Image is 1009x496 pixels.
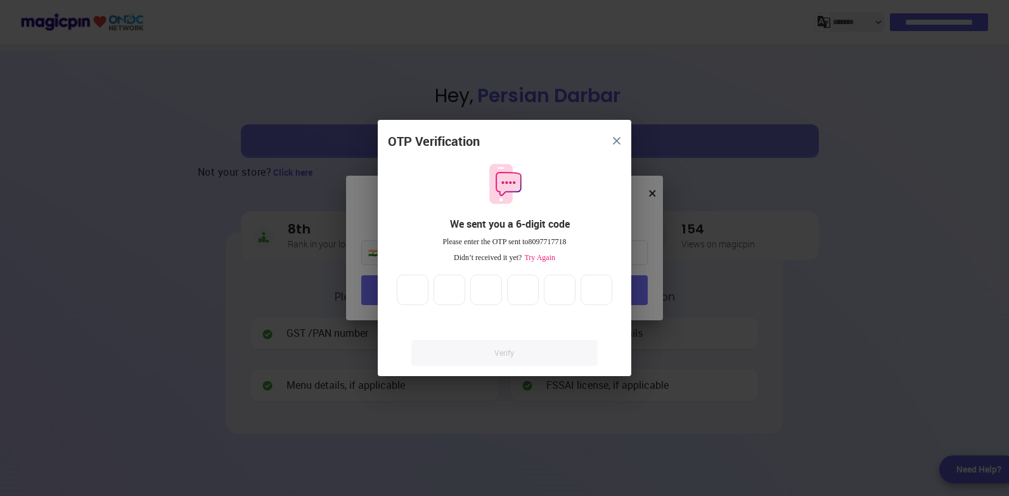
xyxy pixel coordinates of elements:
img: otpMessageIcon.11fa9bf9.svg [483,162,526,206]
a: Verify [411,340,598,366]
div: Didn’t received it yet? [388,252,621,263]
span: Try Again [522,253,555,262]
img: 8zTxi7IzMsfkYqyYgBgfvSHvmzQA9juT1O3mhMgBDT8p5s20zMZ2JbefE1IEBlkXHwa7wAFxGwdILBLhkAAAAASUVORK5CYII= [613,137,620,145]
button: close [605,129,628,152]
div: We sent you a 6-digit code [398,217,621,232]
div: Please enter the OTP sent to 8097717718 [388,237,621,247]
div: OTP Verification [388,133,480,151]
